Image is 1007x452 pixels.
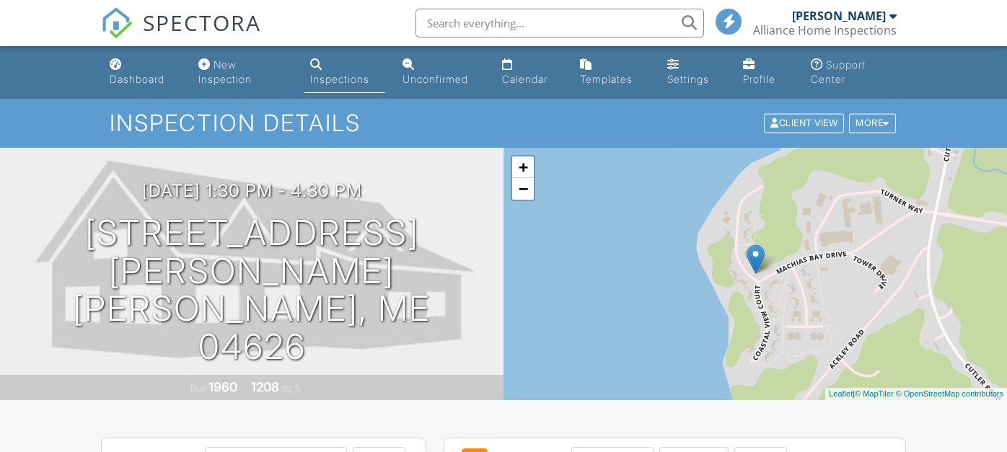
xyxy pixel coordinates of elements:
[753,23,897,37] div: Alliance Home Inspections
[110,73,164,85] div: Dashboard
[143,7,261,37] span: SPECTORA
[811,58,866,85] div: Support Center
[825,388,1007,400] div: |
[415,9,704,37] input: Search everything...
[101,19,261,50] a: SPECTORA
[104,52,181,93] a: Dashboard
[829,389,853,398] a: Leaflet
[805,52,903,93] a: Support Center
[193,52,293,93] a: New Inspection
[208,379,237,394] div: 1960
[142,181,362,200] h3: [DATE] 1:30 pm - 4:30 pm
[764,114,844,133] div: Client View
[251,379,279,394] div: 1208
[310,73,369,85] div: Inspections
[849,114,896,133] div: More
[661,52,726,93] a: Settings
[580,73,633,85] div: Templates
[512,156,534,178] a: Zoom in
[110,110,897,136] h1: Inspection Details
[403,73,468,85] div: Unconfirmed
[190,383,206,394] span: Built
[101,7,133,39] img: The Best Home Inspection Software - Spectora
[23,214,480,366] h1: [STREET_ADDRESS][PERSON_NAME] [PERSON_NAME], ME 04626
[896,389,1003,398] a: © OpenStreetMap contributors
[737,52,793,93] a: Profile
[667,73,709,85] div: Settings
[304,52,386,93] a: Inspections
[512,178,534,200] a: Zoom out
[762,117,848,128] a: Client View
[743,73,775,85] div: Profile
[574,52,649,93] a: Templates
[855,389,894,398] a: © MapTiler
[496,52,563,93] a: Calendar
[198,58,252,85] div: New Inspection
[281,383,302,394] span: sq. ft.
[502,73,548,85] div: Calendar
[792,9,886,23] div: [PERSON_NAME]
[397,52,484,93] a: Unconfirmed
